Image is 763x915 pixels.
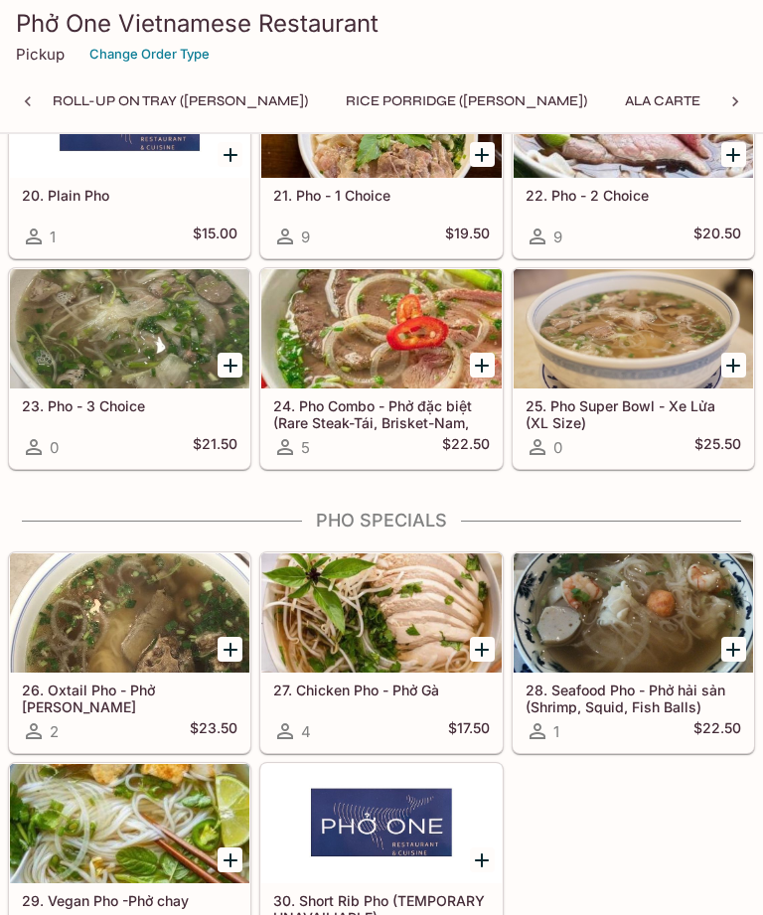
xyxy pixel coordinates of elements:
span: 1 [553,723,559,742]
div: 29. Vegan Pho -Phở chay [10,765,249,884]
button: Add 20. Plain Pho [218,143,242,168]
button: Add 27. Chicken Pho - Phở Gà [470,638,495,663]
h5: 27. Chicken Pho - Phở Gà [273,683,489,699]
span: 2 [50,723,59,742]
button: Add 24. Pho Combo - Phở đặc biệt (Rare Steak-Tái, Brisket-Nam, Meatballs-Bò Viên, Tendon-Gân) [470,354,495,379]
span: 1 [50,229,56,247]
a: 21. Pho - 1 Choice9$19.50 [260,59,502,259]
div: 26. Oxtail Pho - Phở Đùi Bò [10,554,249,674]
h5: $22.50 [693,720,741,744]
h5: $22.50 [442,436,490,460]
div: 30. Short Rib Pho (TEMPORARY UNAVAILIABLE) [261,765,501,884]
button: Add 23. Pho - 3 Choice [218,354,242,379]
button: Add 30. Short Rib Pho (TEMPORARY UNAVAILIABLE) [470,848,495,873]
div: 23. Pho - 3 Choice [10,270,249,389]
h5: 26. Oxtail Pho - Phở [PERSON_NAME] [22,683,237,715]
h5: $19.50 [445,226,490,249]
a: 25. Pho Super Bowl - Xe Lửa (XL Size)0$25.50 [513,269,754,470]
span: 9 [301,229,310,247]
h5: $17.50 [448,720,490,744]
div: 22. Pho - 2 Choice [514,60,753,179]
h5: 23. Pho - 3 Choice [22,398,237,415]
h5: 25. Pho Super Bowl - Xe Lửa (XL Size) [526,398,741,431]
a: 28. Seafood Pho - Phở hải sản (Shrimp, Squid, Fish Balls)1$22.50 [513,553,754,754]
h3: Phở One Vietnamese Restaurant [16,8,747,39]
a: 22. Pho - 2 Choice9$20.50 [513,59,754,259]
a: 20. Plain Pho1$15.00 [9,59,250,259]
h5: 28. Seafood Pho - Phở hải sản (Shrimp, Squid, Fish Balls) [526,683,741,715]
span: 0 [553,439,562,458]
span: 5 [301,439,310,458]
h5: $23.50 [190,720,237,744]
div: 28. Seafood Pho - Phở hải sản (Shrimp, Squid, Fish Balls) [514,554,753,674]
a: 26. Oxtail Pho - Phở [PERSON_NAME]2$23.50 [9,553,250,754]
button: Add 21. Pho - 1 Choice [470,143,495,168]
a: 23. Pho - 3 Choice0$21.50 [9,269,250,470]
h5: 24. Pho Combo - Phở đặc biệt (Rare Steak-Tái, Brisket-Nam, Meatballs-[PERSON_NAME], Tendon-Gân) [273,398,489,431]
button: Add 28. Seafood Pho - Phở hải sản (Shrimp, Squid, Fish Balls) [721,638,746,663]
h4: Pho Specials [8,511,755,533]
button: Ala Carte [614,87,711,115]
span: 9 [553,229,562,247]
h5: $25.50 [694,436,741,460]
h5: 20. Plain Pho [22,188,237,205]
h5: $15.00 [193,226,237,249]
button: Change Order Type [80,39,219,70]
span: 4 [301,723,311,742]
h5: $21.50 [193,436,237,460]
button: Add 22. Pho - 2 Choice [721,143,746,168]
a: 24. Pho Combo - Phở đặc biệt (Rare Steak-Tái, Brisket-Nam, Meatballs-[PERSON_NAME], Tendon-Gân)5$... [260,269,502,470]
button: Rice Porridge ([PERSON_NAME]) [335,87,598,115]
button: Roll-Up On Tray ([PERSON_NAME]) [42,87,319,115]
p: Pickup [16,45,65,64]
div: 27. Chicken Pho - Phở Gà [261,554,501,674]
button: Add 26. Oxtail Pho - Phở Đùi Bò [218,638,242,663]
h5: $20.50 [693,226,741,249]
button: Add 25. Pho Super Bowl - Xe Lửa (XL Size) [721,354,746,379]
h5: 21. Pho - 1 Choice [273,188,489,205]
div: 21. Pho - 1 Choice [261,60,501,179]
button: Add 29. Vegan Pho -Phở chay [218,848,242,873]
div: 20. Plain Pho [10,60,249,179]
div: 24. Pho Combo - Phở đặc biệt (Rare Steak-Tái, Brisket-Nam, Meatballs-Bò Viên, Tendon-Gân) [261,270,501,389]
div: 25. Pho Super Bowl - Xe Lửa (XL Size) [514,270,753,389]
h5: 22. Pho - 2 Choice [526,188,741,205]
span: 0 [50,439,59,458]
a: 27. Chicken Pho - Phở Gà4$17.50 [260,553,502,754]
h5: 29. Vegan Pho -Phở chay [22,893,237,910]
